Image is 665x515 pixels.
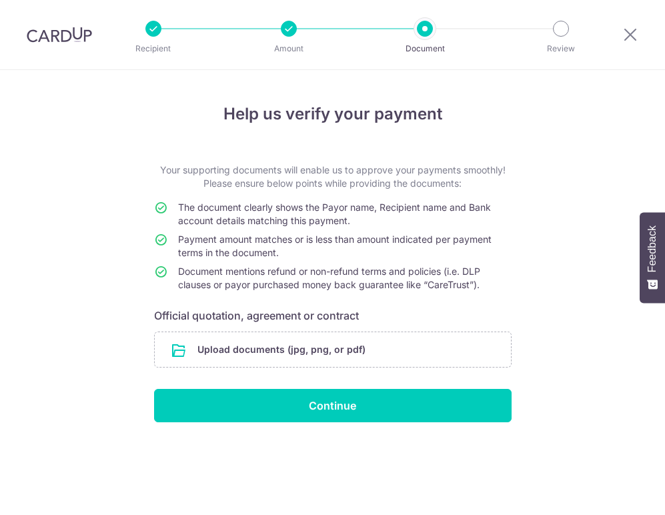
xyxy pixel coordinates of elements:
p: Amount [239,42,338,55]
input: Continue [154,389,512,422]
h6: Official quotation, agreement or contract [154,308,512,324]
h4: Help us verify your payment [154,102,512,126]
p: Review [512,42,610,55]
span: Feedback [646,225,658,272]
p: Document [376,42,474,55]
p: Your supporting documents will enable us to approve your payments smoothly! Please ensure below p... [154,163,512,190]
p: Recipient [104,42,203,55]
span: The document clearly shows the Payor name, Recipient name and Bank account details matching this ... [178,201,491,226]
div: Upload documents (jpg, png, or pdf) [154,332,512,368]
span: Payment amount matches or is less than amount indicated per payment terms in the document. [178,233,492,258]
img: CardUp [27,27,92,43]
button: Feedback - Show survey [640,212,665,303]
span: Document mentions refund or non-refund terms and policies (i.e. DLP clauses or payor purchased mo... [178,266,480,290]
